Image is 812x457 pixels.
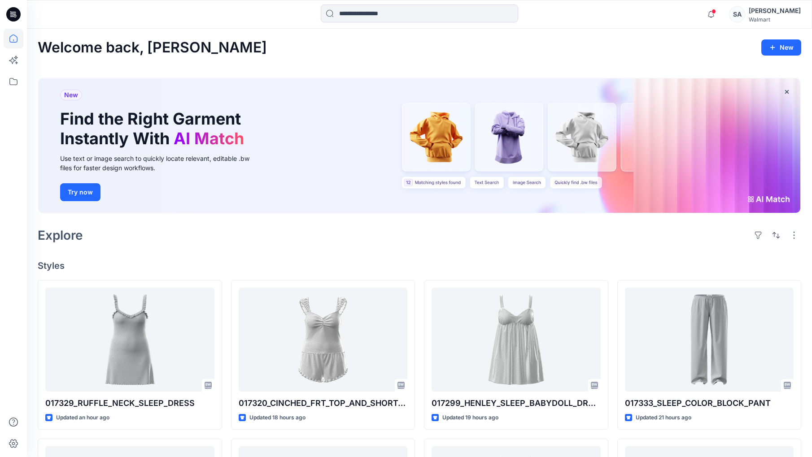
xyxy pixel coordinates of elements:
[60,109,249,148] h1: Find the Right Garment Instantly With
[749,16,801,23] div: Walmart
[64,90,78,100] span: New
[432,397,601,410] p: 017299_HENLEY_SLEEP_BABYDOLL_DRESS
[45,397,214,410] p: 017329_RUFFLE_NECK_SLEEP_DRESS
[625,288,794,392] a: 017333_SLEEP_COLOR_BLOCK_PANT
[636,413,691,423] p: Updated 21 hours ago
[239,288,408,392] a: 017320_CINCHED_FRT_TOP_AND_SHORT_SLEEP_SET
[174,129,244,148] span: AI Match
[60,154,262,172] div: Use text or image search to quickly locate relevant, editable .bw files for faster design workflows.
[38,260,801,271] h4: Styles
[749,5,801,16] div: [PERSON_NAME]
[761,39,801,56] button: New
[60,183,100,201] button: Try now
[729,6,745,22] div: SA
[56,413,109,423] p: Updated an hour ago
[249,413,306,423] p: Updated 18 hours ago
[38,39,267,56] h2: Welcome back, [PERSON_NAME]
[38,228,83,242] h2: Explore
[239,397,408,410] p: 017320_CINCHED_FRT_TOP_AND_SHORT_SLEEP_SET
[45,288,214,392] a: 017329_RUFFLE_NECK_SLEEP_DRESS
[625,397,794,410] p: 017333_SLEEP_COLOR_BLOCK_PANT
[442,413,498,423] p: Updated 19 hours ago
[432,288,601,392] a: 017299_HENLEY_SLEEP_BABYDOLL_DRESS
